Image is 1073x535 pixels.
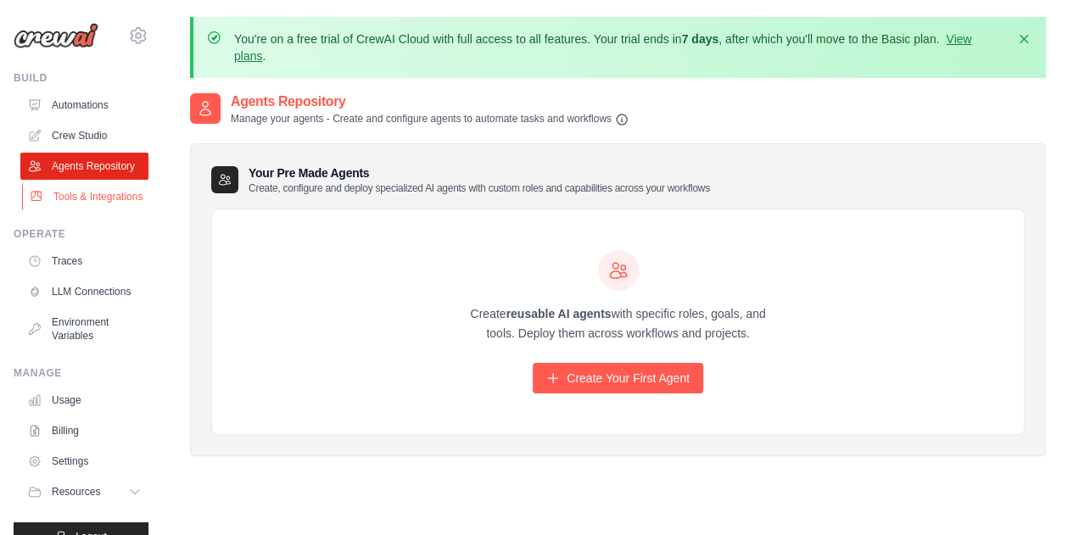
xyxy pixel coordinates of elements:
[20,417,148,444] a: Billing
[22,183,150,210] a: Tools & Integrations
[14,23,98,48] img: Logo
[14,71,148,85] div: Build
[20,278,148,305] a: LLM Connections
[20,387,148,414] a: Usage
[20,248,148,275] a: Traces
[20,153,148,180] a: Agents Repository
[14,227,148,241] div: Operate
[14,366,148,380] div: Manage
[234,31,1005,64] p: You're on a free trial of CrewAI Cloud with full access to all features. Your trial ends in , aft...
[20,92,148,119] a: Automations
[249,181,710,195] p: Create, configure and deploy specialized AI agents with custom roles and capabilities across your...
[533,363,703,393] a: Create Your First Agent
[20,478,148,505] button: Resources
[20,448,148,475] a: Settings
[249,164,710,195] h3: Your Pre Made Agents
[231,112,629,126] p: Manage your agents - Create and configure agents to automate tasks and workflows
[20,309,148,349] a: Environment Variables
[506,307,611,320] strong: reusable AI agents
[52,485,100,499] span: Resources
[231,92,629,112] h2: Agents Repository
[455,304,781,343] p: Create with specific roles, goals, and tools. Deploy them across workflows and projects.
[681,32,718,46] strong: 7 days
[20,122,148,149] a: Crew Studio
